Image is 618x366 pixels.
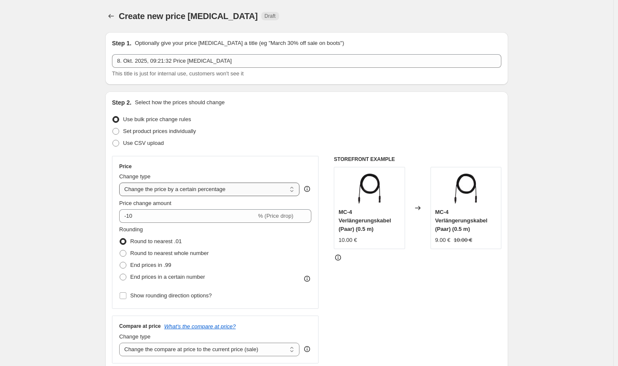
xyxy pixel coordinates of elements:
span: This title is just for internal use, customers won't see it [112,70,243,77]
h3: Compare at price [119,323,161,330]
span: % (Price drop) [258,213,293,219]
div: 9.00 € [435,236,450,244]
h2: Step 1. [112,39,131,47]
button: What's the compare at price? [164,323,236,330]
div: 10.00 € [338,236,357,244]
span: Rounding [119,226,143,233]
span: End prices in .99 [130,262,171,268]
span: Change type [119,173,151,180]
span: Use CSV upload [123,140,164,146]
span: Price change amount [119,200,171,206]
span: Use bulk price change rules [123,116,191,122]
span: Round to nearest whole number [130,250,209,256]
span: Show rounding direction options? [130,292,212,299]
div: help [303,185,311,193]
h2: Step 2. [112,98,131,107]
span: Round to nearest .01 [130,238,182,244]
span: MC-4 Verlängerungskabel (Paar) (0.5 m) [338,209,391,232]
span: End prices in a certain number [130,274,205,280]
p: Optionally give your price [MEDICAL_DATA] a title (eg "March 30% off sale on boots") [135,39,344,47]
p: Select how the prices should change [135,98,225,107]
span: MC-4 Verlängerungskabel (Paar) (0.5 m) [435,209,488,232]
div: help [303,345,311,353]
button: Price change jobs [105,10,117,22]
span: Change type [119,333,151,340]
strike: 10.00 € [454,236,472,244]
img: kabel.3_1_80x.webp [352,172,386,205]
img: kabel.3_1_80x.webp [449,172,483,205]
span: Set product prices individually [123,128,196,134]
span: Draft [265,13,276,19]
input: 30% off holiday sale [112,54,501,68]
h6: STOREFRONT EXAMPLE [334,156,501,163]
span: Create new price [MEDICAL_DATA] [119,11,258,21]
h3: Price [119,163,131,170]
input: -15 [119,209,256,223]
